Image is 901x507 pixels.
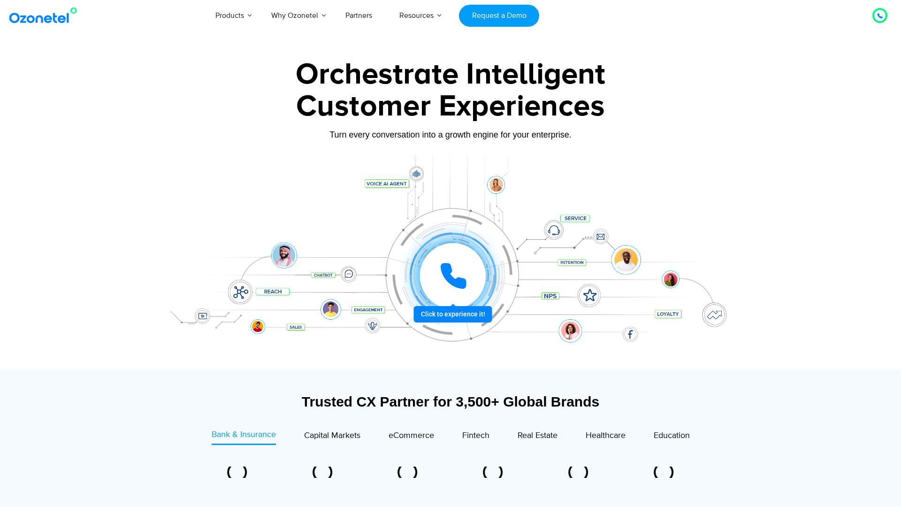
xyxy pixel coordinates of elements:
[214,467,261,478] div: 2 / 6
[389,430,434,441] span: eCommerce
[157,84,744,129] div: Customer Experiences
[586,429,626,445] a: Healthcare
[654,430,690,441] span: Education
[462,429,489,445] a: Fintech
[212,429,276,445] a: Bank & Insurance
[462,430,489,441] span: Fintech
[459,5,539,27] a: Request a Demo
[304,430,360,441] span: Capital Markets
[640,467,687,478] div: 1 / 6
[304,429,360,445] a: Capital Markets
[212,430,276,440] span: Bank & Insurance
[518,430,557,441] span: Real Estate
[384,467,432,478] div: 4 / 6
[654,429,690,445] a: Education
[518,429,557,445] a: Real Estate
[162,393,739,410] div: Trusted CX Partner for 3,500+ Global Brands
[157,130,744,140] div: Turn every conversation into a growth engine for your enterprise.
[389,429,434,445] a: eCommerce
[157,60,744,90] div: Orchestrate Intelligent
[555,467,602,478] div: 6 / 6
[469,467,517,478] div: 5 / 6
[214,467,687,478] div: Image Carousel
[299,467,346,478] div: 3 / 6
[586,430,626,441] span: Healthcare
